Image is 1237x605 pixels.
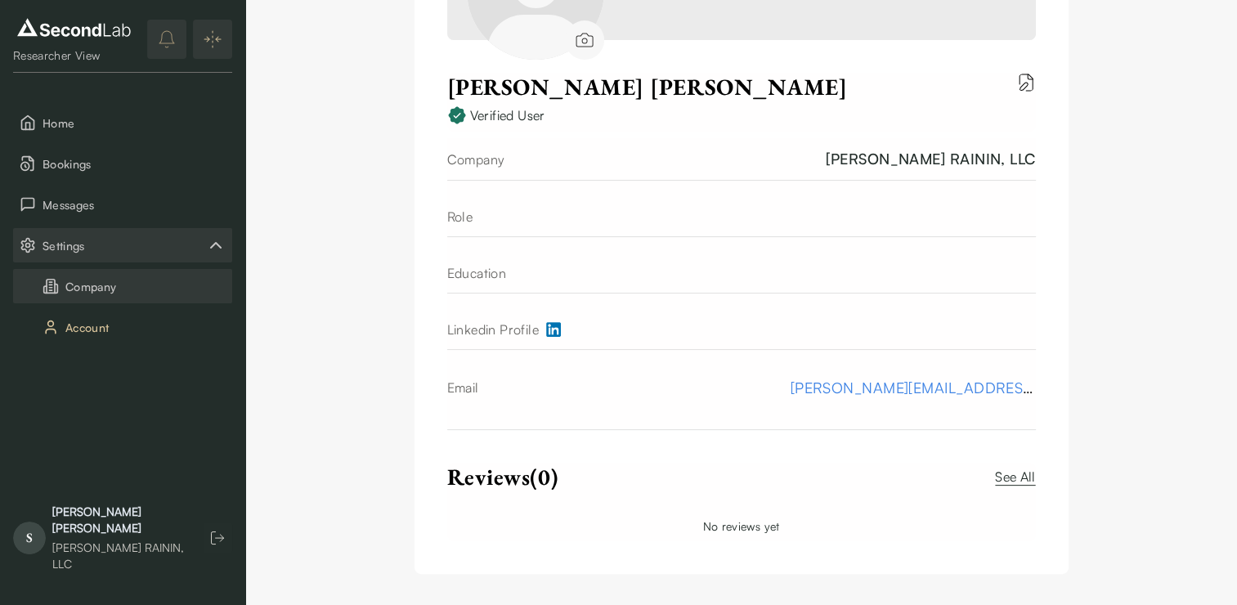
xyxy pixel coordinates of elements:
[545,321,562,338] img: linkedin
[13,105,232,140] button: Home
[52,540,186,572] div: [PERSON_NAME] RAININ, LLC
[43,196,226,213] span: Messages
[447,320,539,339] div: Linkedin Profile
[13,228,232,262] button: Settings
[995,467,1035,486] a: See All
[13,522,46,554] span: S
[13,228,232,262] div: Settings sub items
[447,73,848,101] span: [PERSON_NAME] [PERSON_NAME]
[13,47,135,64] div: Researcher View
[826,148,1035,170] div: [PERSON_NAME] RAININ, LLC
[447,263,507,283] div: Education
[43,114,226,132] span: Home
[13,146,232,181] button: Bookings
[43,237,206,254] span: Settings
[13,15,135,41] img: logo
[565,20,604,60] button: Edit profile photo
[193,20,232,59] button: Expand/Collapse sidebar
[447,518,1036,535] div: No reviews yet
[447,105,467,125] img: Verified
[447,463,559,491] span: Reviews (0)
[13,269,232,303] button: Company
[52,504,186,536] div: [PERSON_NAME] [PERSON_NAME]
[447,150,505,169] div: Company
[447,378,479,397] div: Email
[203,523,232,553] button: Log out
[43,155,226,173] span: Bookings
[980,73,1036,102] button: Edit biography
[147,20,186,59] button: notifications
[470,105,545,125] div: Verified User
[13,310,232,344] button: Account
[791,379,1155,397] a: [PERSON_NAME][EMAIL_ADDRESS][DOMAIN_NAME]
[13,187,232,222] button: Messages
[447,207,473,226] div: Role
